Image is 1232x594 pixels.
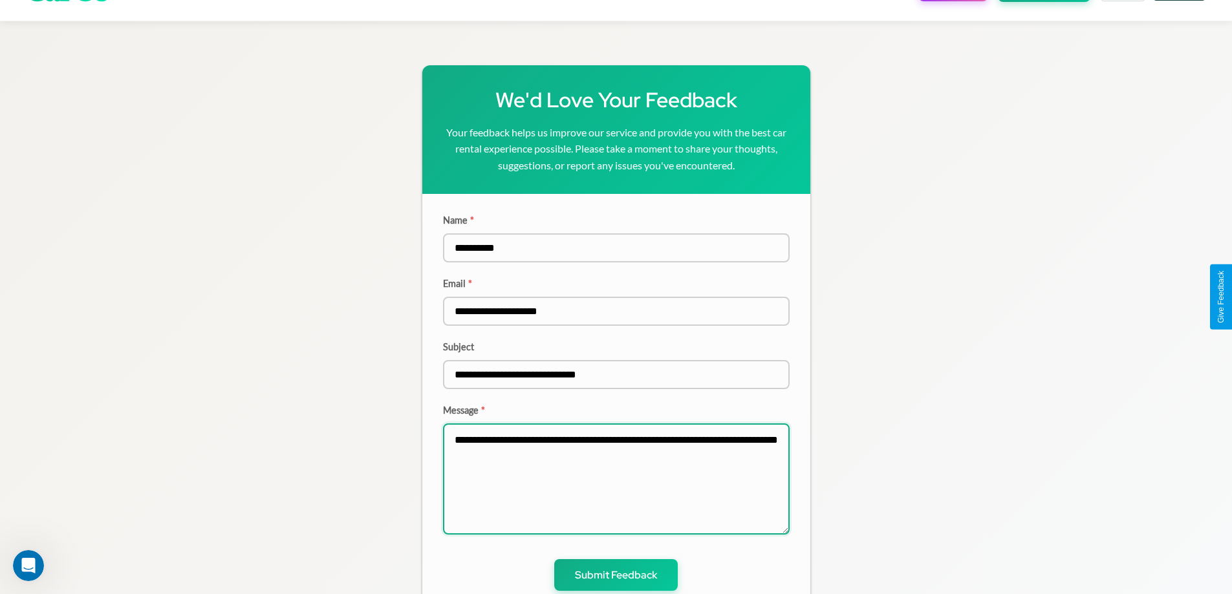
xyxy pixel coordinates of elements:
iframe: Intercom live chat [13,550,44,581]
label: Message [443,405,790,416]
h1: We'd Love Your Feedback [443,86,790,114]
label: Subject [443,341,790,352]
button: Submit Feedback [554,559,678,591]
div: Give Feedback [1216,271,1226,323]
p: Your feedback helps us improve our service and provide you with the best car rental experience po... [443,124,790,174]
label: Email [443,278,790,289]
label: Name [443,215,790,226]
